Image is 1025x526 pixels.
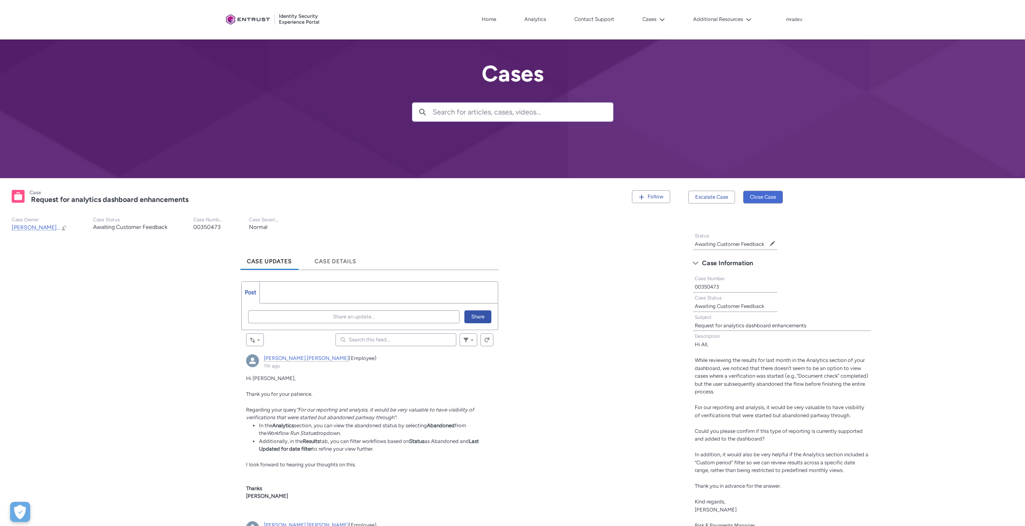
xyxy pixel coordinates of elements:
[29,189,41,195] records-entity-label: Case
[193,224,221,231] lightning-formatted-text: 00350473
[427,422,455,428] span: Abandoned
[480,13,498,25] a: Home
[702,257,753,269] span: Case Information
[246,391,313,397] span: Thank you for your patience.
[522,13,548,25] a: Analytics, opens in new tab
[240,247,298,270] a: Case Updates
[308,247,363,270] a: Case Details
[695,284,719,290] lightning-formatted-text: 00350473
[335,333,456,346] input: Search this feed...
[12,217,67,223] p: Case Owner
[294,422,427,428] span: section, you can view the abandoned status by selecting
[396,414,397,420] span: :
[246,485,262,491] span: Thanks
[769,240,776,247] button: Edit Status
[312,446,374,452] span: to refine your view further.
[193,217,223,223] p: Case Number
[267,430,315,436] span: Workflow Run Status
[412,103,433,121] button: Search
[259,422,272,428] span: In the
[464,310,491,323] button: Share
[786,15,803,23] button: User Profile mradev
[695,322,806,328] lightning-formatted-text: Request for analytics dashboard enhancements
[31,195,188,204] lightning-formatted-text: Request for analytics dashboard enhancements
[247,258,292,265] span: Case Updates
[246,462,356,468] span: I look forward to hearing your thoughts on this.
[246,493,288,499] span: [PERSON_NAME]
[61,224,67,231] button: Change Owner
[743,191,783,204] button: Close Case
[272,422,294,428] span: Analytics
[10,502,30,522] div: Cookie Preferences
[333,311,375,323] span: Share an update...
[695,295,722,301] span: Case Status
[695,303,764,309] lightning-formatted-text: Awaiting Customer Feedback
[264,355,349,362] a: [PERSON_NAME].[PERSON_NAME]
[695,333,720,339] span: Description
[12,224,103,231] span: [PERSON_NAME].[PERSON_NAME]
[349,355,377,361] span: (Employee)
[471,311,485,323] span: Share
[315,258,356,265] span: Case Details
[93,217,168,223] p: Case Status
[264,363,280,369] a: 11h ago
[695,233,709,239] span: Status
[246,407,474,421] span: “For our reporting and analysis, it would be very valuable to have visibility of verifications th...
[303,438,320,444] span: Results
[259,438,303,444] span: Additionally, in the
[249,217,279,223] p: Case Severity
[882,339,1025,526] iframe: Qualified Messenger
[632,190,670,203] button: Follow
[248,310,459,323] button: Share an update...
[688,191,735,204] button: Escalate Case
[691,13,754,25] button: Additional Resources
[249,224,267,231] lightning-formatted-text: Normal
[572,13,616,25] a: Contact Support
[245,289,256,296] span: Post
[242,282,260,303] a: Post
[695,314,712,320] span: Subject
[412,61,613,86] h2: Cases
[689,257,876,270] button: Case Information
[241,349,498,511] article: himanshu.rawat, 11h ago
[695,241,764,247] lightning-formatted-text: Awaiting Customer Feedback
[648,193,663,200] span: Follow
[315,430,341,436] span: dropdown.
[246,407,296,413] span: Regarding your query
[480,333,493,346] button: Refresh this feed
[246,354,259,367] img: External User - himanshu.rawat (null)
[320,438,409,444] span: tab, you can filter workflows based on
[695,276,725,281] span: Case Number
[786,17,802,23] p: mradev
[241,281,498,330] div: Chatter Publisher
[93,224,168,231] lightning-formatted-text: Awaiting Customer Feedback
[409,438,424,444] span: Status
[433,103,613,121] input: Search for articles, cases, videos...
[246,375,296,381] span: Hi [PERSON_NAME],
[424,438,469,444] span: as Abandoned and
[10,502,30,522] button: Open Preferences
[246,354,259,367] div: himanshu.rawat
[640,13,667,25] button: Cases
